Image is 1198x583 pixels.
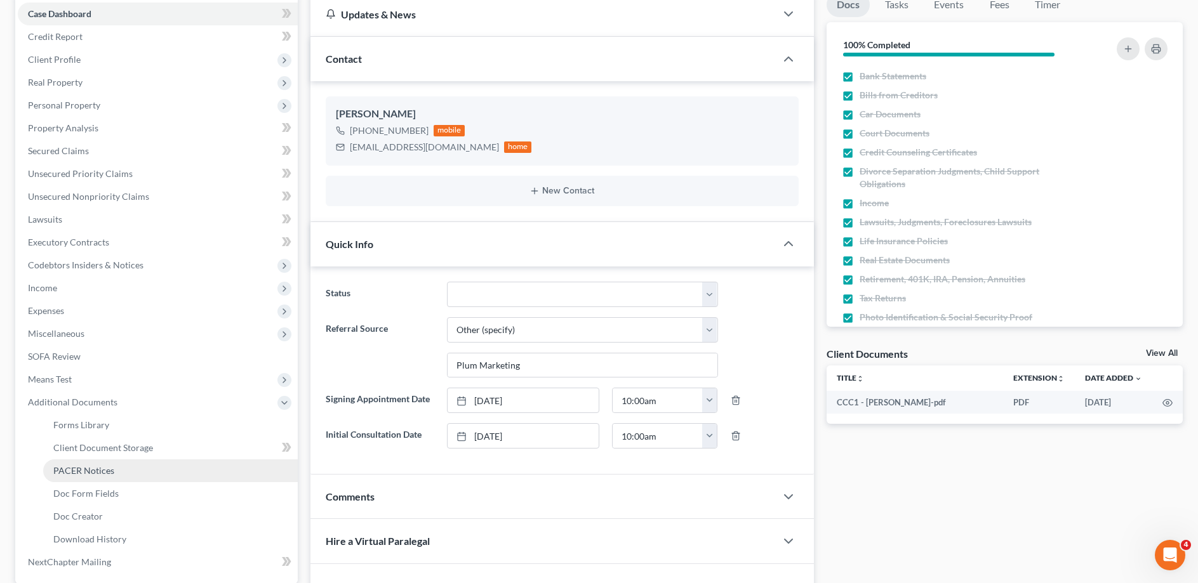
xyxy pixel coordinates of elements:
[326,8,761,21] div: Updates & News
[28,8,91,19] span: Case Dashboard
[827,347,908,360] div: Client Documents
[43,482,298,505] a: Doc Form Fields
[504,141,532,153] div: home
[860,216,1032,228] span: Lawsuits, Judgments, Foreclosures Lawsuits
[319,423,441,449] label: Initial Consultation Date
[326,535,430,547] span: Hire a Virtual Paralegal
[18,3,298,25] a: Case Dashboard
[53,534,126,544] span: Download History
[1003,391,1075,414] td: PDF
[350,124,429,137] div: [PHONE_NUMBER]
[53,511,103,521] span: Doc Creator
[28,374,72,384] span: Means Test
[28,556,111,567] span: NextChapter Mailing
[43,436,298,459] a: Client Document Storage
[860,70,926,82] span: Bank Statements
[28,122,98,133] span: Property Analysis
[856,375,864,383] i: unfold_more
[28,168,133,179] span: Unsecured Priority Claims
[448,353,717,377] input: Other Referral Source
[613,388,703,412] input: -- : --
[1075,391,1152,414] td: [DATE]
[28,305,64,316] span: Expenses
[1146,349,1178,358] a: View All
[18,140,298,162] a: Secured Claims
[43,459,298,482] a: PACER Notices
[860,273,1025,285] span: Retirement, 401K, IRA, Pension, Annuities
[860,311,1032,324] span: Photo Identification & Social Security Proof
[613,424,703,448] input: -- : --
[18,345,298,368] a: SOFA Review
[319,282,441,307] label: Status
[53,488,119,499] span: Doc Form Fields
[18,162,298,185] a: Unsecured Priority Claims
[18,231,298,254] a: Executory Contracts
[1085,373,1142,383] a: Date Added expand_more
[837,373,864,383] a: Titleunfold_more
[350,141,499,154] div: [EMAIL_ADDRESS][DOMAIN_NAME]
[319,388,441,413] label: Signing Appointment Date
[336,107,789,122] div: [PERSON_NAME]
[860,292,906,305] span: Tax Returns
[53,465,114,476] span: PACER Notices
[28,351,81,362] span: SOFA Review
[53,442,153,453] span: Client Document Storage
[28,145,89,156] span: Secured Claims
[18,185,298,208] a: Unsecured Nonpriority Claims
[326,53,362,65] span: Contact
[18,551,298,573] a: NextChapter Mailing
[28,237,109,247] span: Executory Contracts
[319,317,441,378] label: Referral Source
[28,100,100,110] span: Personal Property
[1135,375,1142,383] i: expand_more
[860,127,929,140] span: Court Documents
[860,146,977,159] span: Credit Counseling Certificates
[28,214,62,225] span: Lawsuits
[860,108,921,121] span: Car Documents
[860,254,950,266] span: Real Estate Documents
[18,208,298,231] a: Lawsuits
[448,388,599,412] a: [DATE]
[326,238,373,250] span: Quick Info
[28,282,57,293] span: Income
[28,328,84,339] span: Miscellaneous
[28,31,83,42] span: Credit Report
[1057,375,1065,383] i: unfold_more
[336,186,789,196] button: New Contact
[1155,540,1185,570] iframe: Intercom live chat
[827,391,1003,414] td: CCC1 - [PERSON_NAME]-pdf
[18,25,298,48] a: Credit Report
[28,396,117,407] span: Additional Documents
[53,419,109,430] span: Forms Library
[1181,540,1191,550] span: 4
[860,165,1083,190] span: Divorce Separation Judgments, Child Support Obligations
[28,191,149,202] span: Unsecured Nonpriority Claims
[860,197,889,209] span: Income
[28,54,81,65] span: Client Profile
[18,117,298,140] a: Property Analysis
[28,77,83,88] span: Real Property
[860,89,938,102] span: Bills from Creditors
[43,505,298,528] a: Doc Creator
[448,424,599,448] a: [DATE]
[326,490,375,502] span: Comments
[43,414,298,436] a: Forms Library
[1013,373,1065,383] a: Extensionunfold_more
[43,528,298,551] a: Download History
[28,259,143,270] span: Codebtors Insiders & Notices
[434,125,465,136] div: mobile
[860,235,948,247] span: Life Insurance Policies
[843,39,910,50] strong: 100% Completed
